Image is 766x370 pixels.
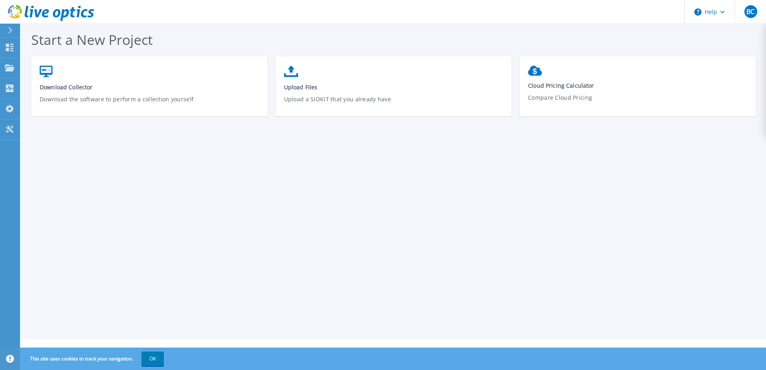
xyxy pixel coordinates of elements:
p: Compare Cloud Pricing [528,93,748,112]
span: Download Collector [40,83,260,91]
span: Start a New Project [31,30,153,49]
button: OK [141,352,164,366]
span: BC [746,8,754,15]
a: Upload FilesUpload a SIOKIT that you already have [276,62,512,119]
span: Upload Files [284,83,504,91]
span: Cloud Pricing Calculator [528,82,748,89]
a: Download CollectorDownload the software to perform a collection yourself [31,62,268,119]
p: Upload a SIOKIT that you already have [284,95,504,113]
span: This site uses cookies to track your navigation. [22,352,164,366]
a: Cloud Pricing CalculatorCompare Cloud Pricing [520,62,756,118]
p: Download the software to perform a collection yourself [40,95,260,113]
